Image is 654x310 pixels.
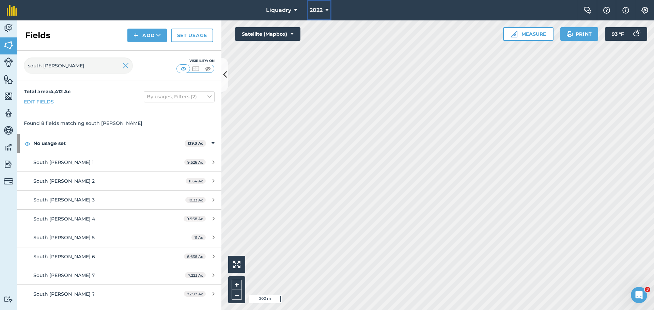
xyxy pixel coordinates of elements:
[24,58,133,74] input: Search
[605,27,647,41] button: 93 °F
[612,27,624,41] span: 93 ° F
[4,177,13,186] img: svg+xml;base64,PD94bWwgdmVyc2lvbj0iMS4wIiBlbmNvZGluZz0idXRmLTgiPz4KPCEtLSBHZW5lcmF0b3I6IEFkb2JlIE...
[4,142,13,152] img: svg+xml;base64,PD94bWwgdmVyc2lvbj0iMS4wIiBlbmNvZGluZz0idXRmLTgiPz4KPCEtLSBHZW5lcmF0b3I6IEFkb2JlIE...
[583,7,592,14] img: Two speech bubbles overlapping with the left bubble in the forefront
[33,272,95,278] span: South [PERSON_NAME] 7
[4,91,13,101] img: svg+xml;base64,PHN2ZyB4bWxucz0iaHR0cDovL3d3dy53My5vcmcvMjAwMC9zdmciIHdpZHRoPSI1NiIgaGVpZ2h0PSI2MC...
[17,228,221,247] a: South [PERSON_NAME] 511 Ac
[4,159,13,169] img: svg+xml;base64,PD94bWwgdmVyc2lvbj0iMS4wIiBlbmNvZGluZz0idXRmLTgiPz4KPCEtLSBHZW5lcmF0b3I6IEFkb2JlIE...
[17,266,221,284] a: South [PERSON_NAME] 77.223 Ac
[511,31,517,37] img: Ruler icon
[33,291,95,297] span: South [PERSON_NAME] ?
[503,27,554,41] button: Measure
[4,23,13,33] img: svg+xml;base64,PD94bWwgdmVyc2lvbj0iMS4wIiBlbmNvZGluZz0idXRmLTgiPz4KPCEtLSBHZW5lcmF0b3I6IEFkb2JlIE...
[17,247,221,266] a: South [PERSON_NAME] 66.636 Ac
[176,58,215,64] div: Visibility: On
[134,31,138,39] img: svg+xml;base64,PHN2ZyB4bWxucz0iaHR0cDovL3d3dy53My5vcmcvMjAwMC9zdmciIHdpZHRoPSIxNCIgaGVpZ2h0PSIyNC...
[235,27,300,41] button: Satellite (Mapbox)
[191,234,206,240] span: 11 Ac
[566,30,573,38] img: svg+xml;base64,PHN2ZyB4bWxucz0iaHR0cDovL3d3dy53My5vcmcvMjAwMC9zdmciIHdpZHRoPSIxOSIgaGVpZ2h0PSIyNC...
[185,197,206,203] span: 10.33 Ac
[185,272,206,278] span: 7.223 Ac
[191,65,200,72] img: svg+xml;base64,PHN2ZyB4bWxucz0iaHR0cDovL3d3dy53My5vcmcvMjAwMC9zdmciIHdpZHRoPSI1MCIgaGVpZ2h0PSI0MC...
[123,62,129,70] img: svg+xml;base64,PHN2ZyB4bWxucz0iaHR0cDovL3d3dy53My5vcmcvMjAwMC9zdmciIHdpZHRoPSIyMiIgaGVpZ2h0PSIzMC...
[24,98,54,105] a: Edit fields
[127,29,167,42] button: Add
[310,6,323,14] span: 2022
[25,30,50,41] h2: Fields
[560,27,598,41] button: Print
[266,6,291,14] span: Liquadry
[33,134,185,152] strong: No usage set
[232,280,242,290] button: +
[7,5,17,16] img: fieldmargin Logo
[4,108,13,118] img: svg+xml;base64,PD94bWwgdmVyc2lvbj0iMS4wIiBlbmNvZGluZz0idXRmLTgiPz4KPCEtLSBHZW5lcmF0b3I6IEFkb2JlIE...
[631,287,647,303] iframe: Intercom live chat
[24,140,30,148] img: svg+xml;base64,PHN2ZyB4bWxucz0iaHR0cDovL3d3dy53My5vcmcvMjAwMC9zdmciIHdpZHRoPSIxOCIgaGVpZ2h0PSIyNC...
[4,40,13,50] img: svg+xml;base64,PHN2ZyB4bWxucz0iaHR0cDovL3d3dy53My5vcmcvMjAwMC9zdmciIHdpZHRoPSI1NiIgaGVpZ2h0PSI2MC...
[4,125,13,135] img: svg+xml;base64,PD94bWwgdmVyc2lvbj0iMS4wIiBlbmNvZGluZz0idXRmLTgiPz4KPCEtLSBHZW5lcmF0b3I6IEFkb2JlIE...
[33,178,95,184] span: South [PERSON_NAME] 2
[603,7,611,14] img: A question mark icon
[184,216,206,222] span: 9.968 Ac
[188,141,203,146] strong: 139.3 Ac
[33,254,95,260] span: South [PERSON_NAME] 6
[4,296,13,303] img: svg+xml;base64,PD94bWwgdmVyc2lvbj0iMS4wIiBlbmNvZGluZz0idXRmLTgiPz4KPCEtLSBHZW5lcmF0b3I6IEFkb2JlIE...
[186,178,206,184] span: 11.64 Ac
[184,291,206,297] span: 72.97 Ac
[629,27,643,41] img: svg+xml;base64,PD94bWwgdmVyc2lvbj0iMS4wIiBlbmNvZGluZz0idXRmLTgiPz4KPCEtLSBHZW5lcmF0b3I6IEFkb2JlIE...
[17,191,221,209] a: South [PERSON_NAME] 310.33 Ac
[232,290,242,300] button: –
[17,153,221,172] a: South [PERSON_NAME] 19.526 Ac
[171,29,213,42] a: Set usage
[4,58,13,67] img: svg+xml;base64,PD94bWwgdmVyc2lvbj0iMS4wIiBlbmNvZGluZz0idXRmLTgiPz4KPCEtLSBHZW5lcmF0b3I6IEFkb2JlIE...
[17,285,221,303] a: South [PERSON_NAME] ?72.97 Ac
[179,65,188,72] img: svg+xml;base64,PHN2ZyB4bWxucz0iaHR0cDovL3d3dy53My5vcmcvMjAwMC9zdmciIHdpZHRoPSI1MCIgaGVpZ2h0PSI0MC...
[144,91,215,102] button: By usages, Filters (2)
[17,134,221,152] div: No usage set139.3 Ac
[24,88,71,95] strong: Total area : 4,412 Ac
[33,159,94,165] span: South [PERSON_NAME] 1
[184,254,206,259] span: 6.636 Ac
[622,6,629,14] img: svg+xml;base64,PHN2ZyB4bWxucz0iaHR0cDovL3d3dy53My5vcmcvMjAwMC9zdmciIHdpZHRoPSIxNyIgaGVpZ2h0PSIxNy...
[4,74,13,84] img: svg+xml;base64,PHN2ZyB4bWxucz0iaHR0cDovL3d3dy53My5vcmcvMjAwMC9zdmciIHdpZHRoPSI1NiIgaGVpZ2h0PSI2MC...
[33,197,95,203] span: South [PERSON_NAME] 3
[33,234,95,241] span: South [PERSON_NAME] 5
[233,261,240,268] img: Four arrows, one pointing top left, one top right, one bottom right and the last bottom left
[645,287,650,292] span: 3
[17,172,221,190] a: South [PERSON_NAME] 211.64 Ac
[17,113,221,134] div: Found 8 fields matching south [PERSON_NAME]
[17,210,221,228] a: South [PERSON_NAME] 49.968 Ac
[184,159,206,165] span: 9.526 Ac
[641,7,649,14] img: A cog icon
[204,65,212,72] img: svg+xml;base64,PHN2ZyB4bWxucz0iaHR0cDovL3d3dy53My5vcmcvMjAwMC9zdmciIHdpZHRoPSI1MCIgaGVpZ2h0PSI0MC...
[33,216,95,222] span: South [PERSON_NAME] 4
